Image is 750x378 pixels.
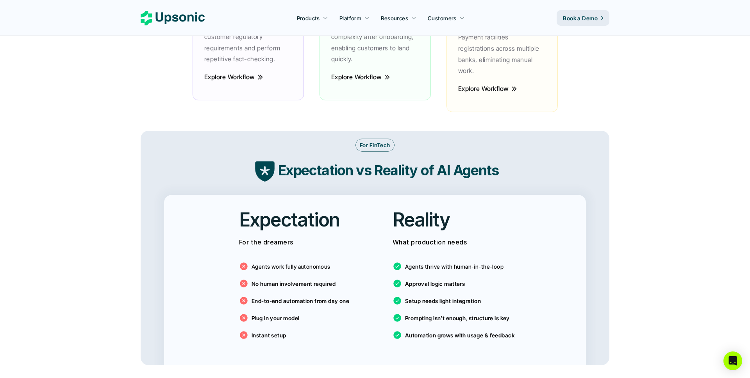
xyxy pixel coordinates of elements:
p: For the dreamers [239,237,357,248]
p: Approval logic matters [405,280,465,288]
p: What production needs [393,237,511,248]
p: Agents thrive with human-in-the-loop [405,262,504,271]
p: Prevents operational complexity after onboarding, enabling customers to land quickly. [331,20,419,65]
p: Resources [381,14,408,22]
p: Instant setup [252,331,286,339]
p: Explore Workflow [331,71,382,83]
div: Open Intercom Messenger [723,351,742,370]
p: For FinTech [360,141,390,149]
p: Prompting isn’t enough, structure is key [405,314,510,322]
p: No human involvement required [252,280,336,288]
p: Plug in your model [252,314,300,322]
a: Book a Demo [557,10,609,26]
p: Explore Workflow [204,71,255,83]
p: Customers [428,14,457,22]
p: Setup needs light integration [405,297,481,305]
p: End-to-end automation from day one [252,297,349,305]
p: Platform [339,14,361,22]
p: Automation grows with usage & feedback [405,331,514,339]
a: Products [292,11,333,25]
p: Explore Workflow [458,83,509,94]
p: Book a Demo [563,14,598,22]
p: Upsonic onboard any customer regulatory requirements and perform repetitive fact-checking. [204,20,292,65]
p: Payment facilities registrations across multiple banks, eliminating manual work. [458,32,546,77]
h2: Reality [393,207,450,233]
h2: Expectation [239,207,339,233]
p: Products [297,14,320,22]
p: Agents work fully autonomous [252,262,330,271]
strong: Expectation vs Reality of AI Agents [278,162,499,179]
